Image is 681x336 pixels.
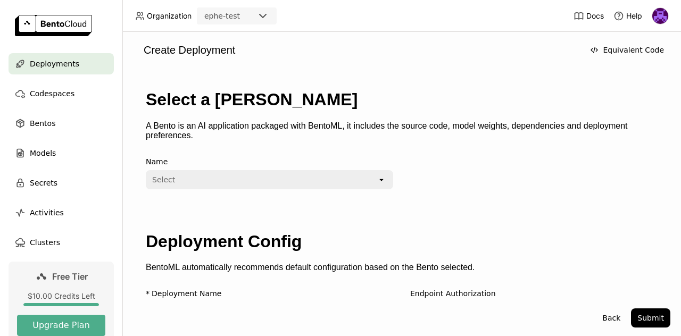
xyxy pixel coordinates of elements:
a: Models [9,142,114,164]
span: Help [626,11,642,21]
a: Activities [9,202,114,223]
h1: Select a [PERSON_NAME] [146,90,658,110]
button: Back [596,308,627,327]
button: Equivalent Code [584,40,670,60]
h1: Deployment Config [146,232,658,251]
div: Name [146,157,393,166]
button: Submit [631,308,670,327]
span: Clusters [30,236,60,249]
input: Selected ephe-test. [241,11,242,22]
span: Activities [30,206,64,219]
span: Codespaces [30,87,74,100]
svg: open [377,175,386,184]
div: Create Deployment [133,43,579,57]
div: ephe-test [204,11,240,21]
img: Ashish Ranjan [652,8,668,24]
p: A Bento is an AI application packaged with BentoML, it includes the source code, model weights, d... [146,121,658,140]
div: Help [613,11,642,21]
button: Upgrade Plan [17,315,105,336]
div: Endpoint Authorization [410,289,496,298]
span: Bentos [30,117,55,130]
span: Organization [147,11,192,21]
a: Clusters [9,232,114,253]
span: Deployments [30,57,79,70]
div: $10.00 Credits Left [17,291,105,301]
a: Docs [574,11,604,21]
span: Secrets [30,177,57,189]
a: Bentos [9,113,114,134]
a: Codespaces [9,83,114,104]
img: logo [15,15,92,36]
a: Deployments [9,53,114,74]
div: Select [152,174,175,185]
a: Secrets [9,172,114,194]
span: Docs [586,11,604,21]
div: Deployment Name [152,289,221,298]
p: BentoML automatically recommends default configuration based on the Bento selected. [146,263,658,272]
span: Free Tier [52,271,88,282]
span: Models [30,147,56,159]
